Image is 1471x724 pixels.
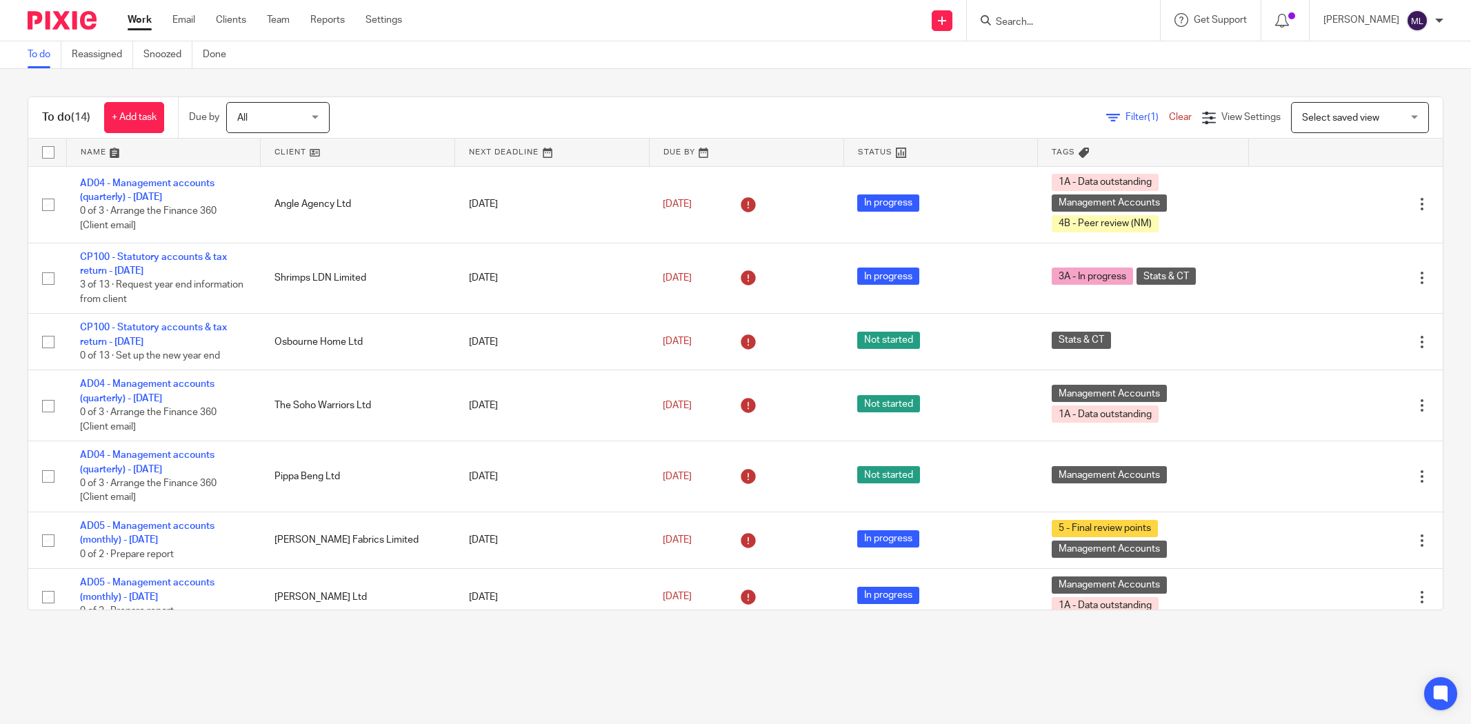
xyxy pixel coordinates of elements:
td: The Soho Warriors Ltd [261,370,455,441]
a: CP100 - Statutory accounts & tax return - [DATE] [80,252,227,276]
a: CP100 - Statutory accounts & tax return - [DATE] [80,323,227,346]
span: [DATE] [663,337,692,347]
span: 1A - Data outstanding [1052,405,1159,423]
h1: To do [42,110,90,125]
span: In progress [857,587,919,604]
span: Get Support [1194,15,1247,25]
span: Management Accounts [1052,541,1167,558]
a: AD04 - Management accounts (quarterly) - [DATE] [80,179,214,202]
a: Work [128,13,152,27]
span: (1) [1148,112,1159,122]
td: Angle Agency Ltd [261,166,455,243]
span: Tags [1052,148,1075,156]
a: AD04 - Management accounts (quarterly) - [DATE] [80,379,214,403]
a: Team [267,13,290,27]
td: Osbourne Home Ltd [261,314,455,370]
td: [DATE] [455,314,650,370]
span: Select saved view [1302,113,1379,123]
span: Filter [1125,112,1169,122]
span: [DATE] [663,472,692,481]
input: Search [994,17,1119,29]
td: [DATE] [455,243,650,314]
a: Email [172,13,195,27]
a: Snoozed [143,41,192,68]
a: Clients [216,13,246,27]
span: 0 of 2 · Prepare report [80,550,174,559]
span: 0 of 3 · Arrange the Finance 360 [Client email] [80,207,217,231]
span: 0 of 3 · Arrange the Finance 360 [Client email] [80,479,217,503]
span: [DATE] [663,592,692,602]
td: Shrimps LDN Limited [261,243,455,314]
a: Reports [310,13,345,27]
span: Not started [857,332,920,349]
a: Settings [366,13,402,27]
span: In progress [857,194,919,212]
a: Clear [1169,112,1192,122]
span: 3 of 13 · Request year end information from client [80,280,243,304]
td: [PERSON_NAME] Ltd [261,569,455,625]
td: Pippa Beng Ltd [261,441,455,512]
span: Management Accounts [1052,576,1167,594]
span: 1A - Data outstanding [1052,597,1159,614]
span: [DATE] [663,401,692,410]
span: Management Accounts [1052,194,1167,212]
td: [PERSON_NAME] Fabrics Limited [261,512,455,569]
p: Due by [189,110,219,124]
td: [DATE] [455,512,650,569]
td: [DATE] [455,370,650,441]
span: Stats & CT [1052,332,1111,349]
a: To do [28,41,61,68]
span: 0 of 13 · Set up the new year end [80,351,220,361]
span: [DATE] [663,273,692,283]
span: (14) [71,112,90,123]
span: 1A - Data outstanding [1052,174,1159,191]
span: 5 - Final review points [1052,520,1158,537]
span: Stats & CT [1137,268,1196,285]
span: Management Accounts [1052,466,1167,483]
span: Management Accounts [1052,385,1167,402]
a: Done [203,41,237,68]
a: AD04 - Management accounts (quarterly) - [DATE] [80,450,214,474]
span: Not started [857,466,920,483]
img: svg%3E [1406,10,1428,32]
td: [DATE] [455,166,650,243]
span: 0 of 3 · Arrange the Finance 360 [Client email] [80,408,217,432]
span: View Settings [1221,112,1281,122]
span: Not started [857,395,920,412]
p: [PERSON_NAME] [1323,13,1399,27]
span: 4B - Peer review (NM) [1052,215,1159,232]
td: [DATE] [455,441,650,512]
img: Pixie [28,11,97,30]
td: [DATE] [455,569,650,625]
span: All [237,113,248,123]
a: AD05 - Management accounts (monthly) - [DATE] [80,578,214,601]
span: In progress [857,530,919,547]
a: AD05 - Management accounts (monthly) - [DATE] [80,521,214,545]
span: [DATE] [663,535,692,545]
span: 0 of 2 · Prepare report [80,606,174,616]
a: Reassigned [72,41,133,68]
span: In progress [857,268,919,285]
span: 3A - In progress [1052,268,1133,285]
span: [DATE] [663,199,692,209]
a: + Add task [104,102,164,133]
